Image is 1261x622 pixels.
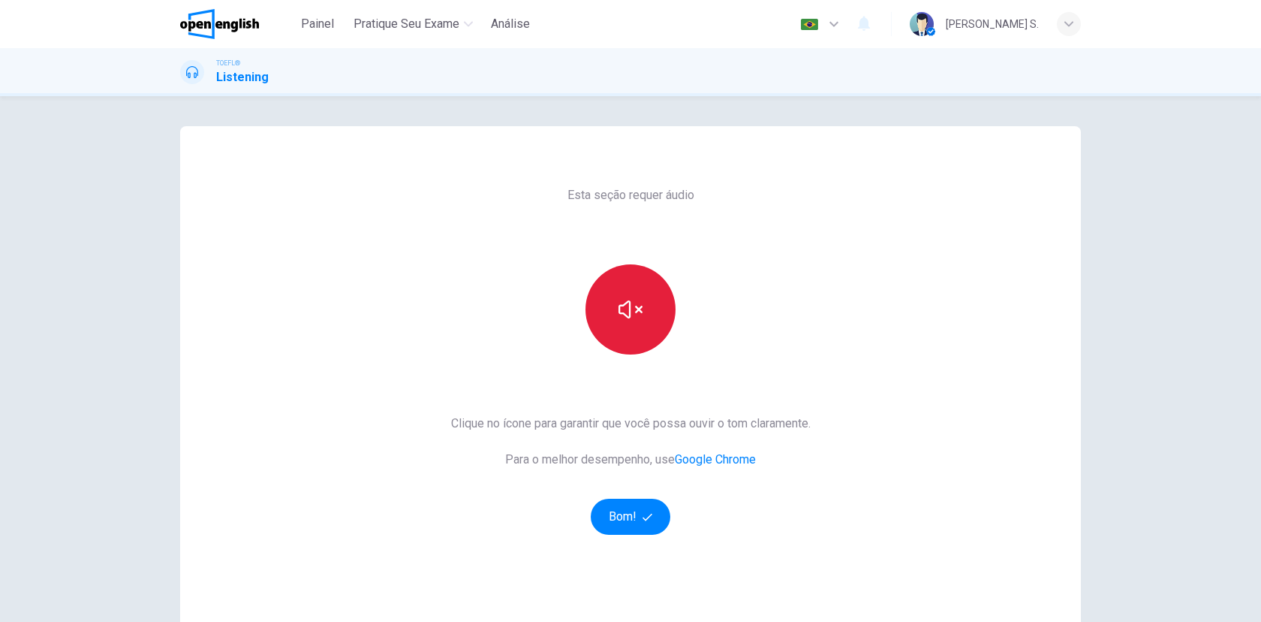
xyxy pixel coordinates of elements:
[491,15,530,33] span: Análise
[800,19,819,30] img: pt
[451,451,811,469] span: Para o melhor desempenho, use
[216,68,269,86] h1: Listening
[591,499,671,535] button: Bom!
[293,11,342,38] button: Painel
[946,15,1039,33] div: [PERSON_NAME] S.
[301,15,334,33] span: Painel
[354,15,459,33] span: Pratique seu exame
[180,9,259,39] img: OpenEnglish logo
[180,9,293,39] a: OpenEnglish logo
[567,186,694,204] span: Esta seção requer áudio
[910,12,934,36] img: Profile picture
[348,11,479,38] button: Pratique seu exame
[451,415,811,433] span: Clique no ícone para garantir que você possa ouvir o tom claramente.
[216,58,240,68] span: TOEFL®
[675,452,756,466] a: Google Chrome
[485,11,536,38] button: Análise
